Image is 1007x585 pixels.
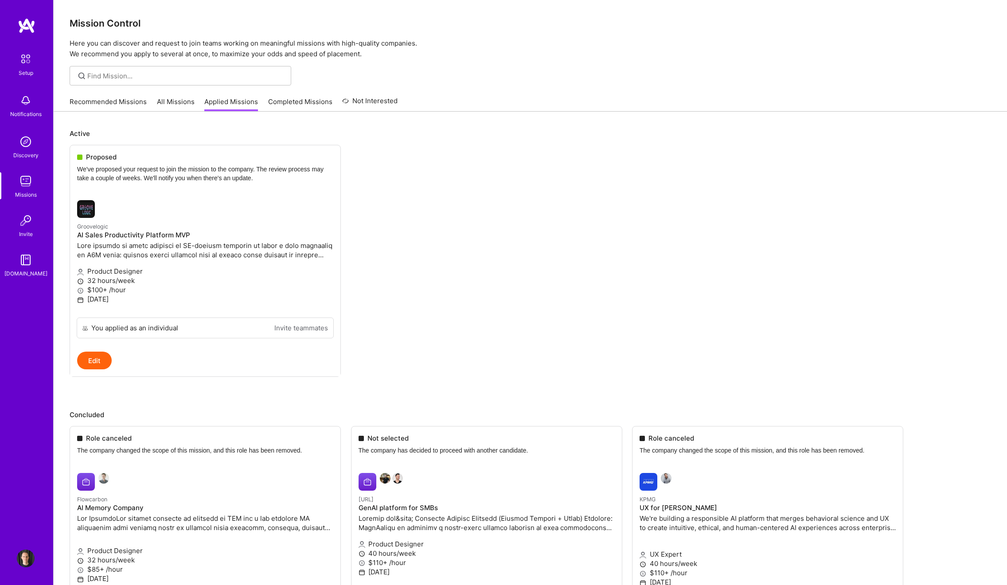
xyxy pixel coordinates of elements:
h4: AI Memory Company [77,504,333,512]
img: bell [17,92,35,109]
img: Invite [17,212,35,229]
div: Invite [19,229,33,239]
div: Discovery [13,151,39,160]
p: Product Designer [77,267,333,276]
a: Applied Missions [204,97,258,112]
p: The company changed the scope of this mission, and this role has been removed. [77,446,333,455]
p: Product Designer [77,546,333,555]
img: teamwork [17,172,35,190]
i: icon MoneyGray [77,567,84,573]
i: icon SearchGrey [77,71,87,81]
div: Setup [19,68,33,77]
input: Find Mission... [87,71,285,81]
div: You applied as an individual [91,323,178,333]
p: We've proposed your request to join the mission to the company. The review process may take a cou... [77,165,333,182]
a: Completed Missions [268,97,332,112]
img: Flowcarbon company logo [77,473,95,491]
a: All Missions [157,97,195,112]
img: User Avatar [17,550,35,567]
img: discovery [17,133,35,151]
i: icon Calendar [77,576,84,583]
button: Edit [77,352,112,369]
p: $100+ /hour [77,285,333,294]
div: Missions [15,190,37,199]
a: Groovelogic company logoGroovelogicAI Sales Productivity Platform MVPLore ipsumdo si ametc adipis... [70,193,340,318]
span: Proposed [86,152,117,162]
p: $85+ /hour [77,565,333,574]
p: [DATE] [77,574,333,583]
img: StayModern.AI company logo [359,473,376,491]
a: Not Interested [342,96,398,112]
p: Here you can discover and request to join teams working on meaningful missions with high-quality ... [70,38,991,59]
p: Lore ipsumdo si ametc adipisci el SE-doeiusm temporin ut labor e dolo magnaaliq en A6M venia: qui... [77,241,333,260]
small: Flowcarbon [77,496,107,503]
i: icon Clock [77,278,84,285]
img: logo [18,18,35,34]
img: Groovelogic company logo [77,200,95,218]
img: Piotr Bochenek [380,473,390,484]
i: icon MoneyGray [77,287,84,294]
i: icon MoneyGray [359,560,365,566]
p: [DATE] [359,567,615,577]
p: $110+ /hour [359,558,615,567]
p: Lor IpsumdoLor sitamet consecte ad elitsedd ei TEM inc u lab etdolore MA aliquaenim admi veniamq ... [77,514,333,532]
a: Recommended Missions [70,97,147,112]
img: setup [16,50,35,68]
img: Preston Lewis [392,473,403,484]
div: Notifications [10,109,42,119]
a: Invite teammates [274,323,328,333]
p: 32 hours/week [77,276,333,285]
div: [DOMAIN_NAME] [4,269,47,278]
p: 32 hours/week [77,555,333,565]
p: [DATE] [77,294,333,304]
p: 40 hours/week [359,549,615,558]
i: icon Clock [359,550,365,557]
small: Groovelogic [77,223,108,230]
a: User Avatar [15,550,37,567]
span: Role canceled [86,434,132,443]
p: Concluded [70,410,991,419]
p: Active [70,129,991,138]
i: icon Clock [77,558,84,564]
i: icon Calendar [77,297,84,303]
span: Not selected [367,434,409,443]
p: The company has decided to proceed with another candidate. [359,446,615,455]
h4: GenAI platform for SMBs [359,504,615,512]
i: icon Applicant [77,548,84,555]
img: guide book [17,251,35,269]
h3: Mission Control [70,18,991,29]
p: Loremip dol&sita; Consecte Adipisc Elitsedd (Eiusmod Tempori + Utlab) Etdolore: MagnAaliqu en adm... [359,514,615,532]
p: Product Designer [359,539,615,549]
i: icon Applicant [359,541,365,548]
i: icon Applicant [77,269,84,275]
small: [URL] [359,496,374,503]
h4: AI Sales Productivity Platform MVP [77,231,333,239]
i: icon Calendar [359,569,365,576]
img: Tyler Horan [98,473,109,484]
